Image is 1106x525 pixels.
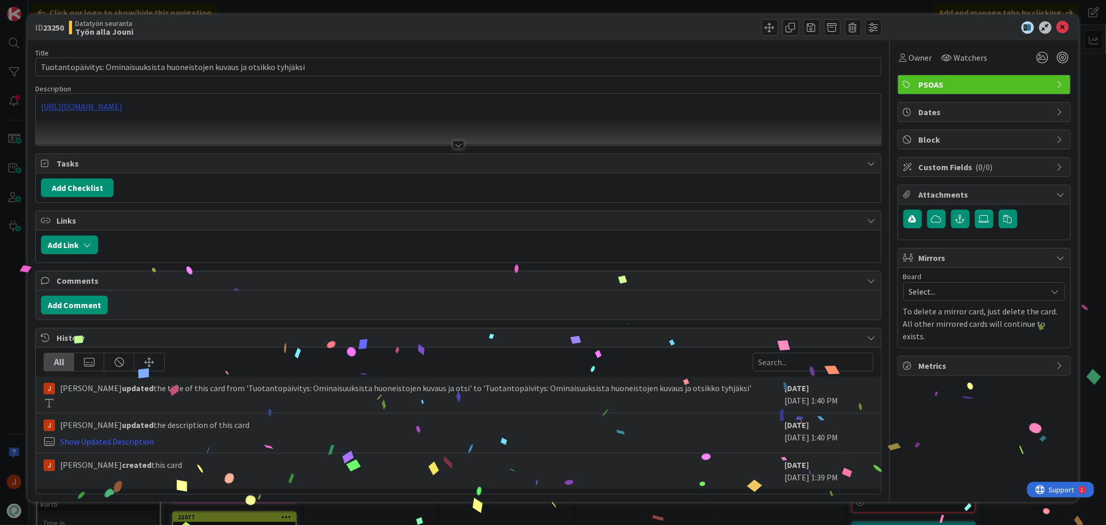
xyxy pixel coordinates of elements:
span: Description [35,84,71,93]
span: [PERSON_NAME] this card [60,459,182,471]
span: Mirrors [919,252,1052,264]
b: updated [122,420,153,430]
a: Show Updated Description [60,436,154,447]
span: Custom Fields [919,161,1052,173]
span: Watchers [954,51,988,64]
img: JM [44,460,55,471]
b: updated [122,383,153,393]
span: History [57,331,862,344]
span: Metrics [919,360,1052,372]
img: JM [44,420,55,431]
label: Title [35,48,49,58]
button: Add Comment [41,296,108,314]
div: [DATE] 1:39 PM [785,459,873,483]
p: To delete a mirror card, just delete the card. All other mirrored cards will continue to exists. [903,305,1065,342]
span: ID [35,21,64,34]
span: Block [919,133,1052,146]
span: Support [22,2,47,14]
span: Attachments [919,188,1052,201]
span: Dates [919,106,1052,118]
div: All [44,353,74,371]
button: Add Checklist [41,178,114,197]
div: 1 [54,4,57,12]
div: [DATE] 1:40 PM [785,419,873,448]
span: Links [57,214,862,227]
span: Datatyön seuranta [75,19,133,27]
span: Comments [57,274,862,287]
span: ( 0/0 ) [976,162,993,172]
b: [DATE] [785,383,809,393]
a: [URL][DOMAIN_NAME] [41,101,122,112]
div: [DATE] 1:40 PM [785,382,873,408]
span: [PERSON_NAME] the title of this card from 'Tuotantopäivitys: Ominaisuuksista huoneistojen kuvaus ... [60,382,751,394]
span: Tasks [57,157,862,170]
span: PSOAS [919,78,1052,91]
span: Select... [909,284,1042,299]
input: type card name here... [35,58,881,76]
b: 23250 [43,22,64,33]
img: JM [44,383,55,394]
span: Owner [909,51,932,64]
b: created [122,460,151,470]
b: [DATE] [785,460,809,470]
input: Search... [753,353,873,371]
button: Add Link [41,236,98,254]
span: [PERSON_NAME] the description of this card [60,419,249,431]
span: Board [903,273,922,280]
b: [DATE] [785,420,809,430]
b: Työn alla Jouni [75,27,133,36]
